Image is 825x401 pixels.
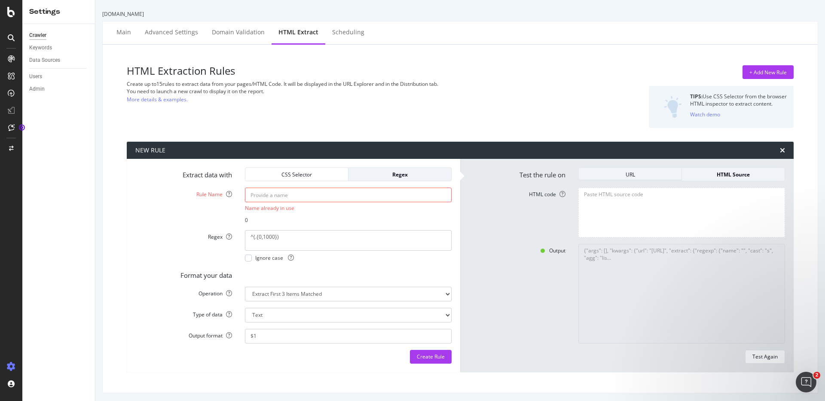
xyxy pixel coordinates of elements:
button: + Add New Rule [742,65,794,79]
div: Regex [355,171,444,178]
strong: TIPS: [690,93,703,100]
label: Regex [129,230,238,240]
div: HTML Extract [278,28,318,36]
button: Watch demo [690,107,720,121]
div: Watch demo [690,111,720,118]
a: Admin [29,85,89,94]
a: More details & examples. [127,95,188,104]
div: Users [29,72,42,81]
label: HTML code [462,188,572,237]
label: Type of data [129,308,238,318]
div: Scheduling [332,28,364,36]
label: Format your data [129,268,238,280]
textarea: {"args": [], "kwargs": {"url": "[URL]", "extract": {"regexp": {"name": "", "cast": "s", "agg": "l... [578,244,785,343]
div: URL [586,171,675,178]
div: Domain Validation [212,28,265,36]
div: Keywords [29,43,52,52]
div: Advanced Settings [145,28,198,36]
label: Rule Name [129,188,238,198]
div: CSS Selector [252,171,341,178]
label: Operation [129,287,238,297]
button: CSS Selector [245,167,348,181]
a: Crawler [29,31,89,40]
div: HTML Source [689,171,778,178]
iframe: Intercom live chat [796,372,816,392]
div: HTML inspector to extract content. [690,100,787,107]
div: Data Sources [29,56,60,65]
label: Output [462,244,572,254]
div: NEW RULE [135,146,165,155]
label: Test the rule on [462,167,572,179]
h3: HTML Extraction Rules [127,65,567,76]
div: + Add New Rule [749,69,787,76]
div: Use CSS Selector from the browser [690,93,787,100]
div: Create up to 15 rules to extract data from your pages/HTML Code. It will be displayed in the URL ... [127,80,567,88]
div: Admin [29,85,45,94]
div: Settings [29,7,88,17]
textarea: ^(.{0,1000}) [245,230,452,251]
button: Test Again [745,350,785,364]
div: You need to launch a new crawl to display it on the report. [127,88,567,95]
div: 0 [238,188,458,223]
img: DZQOUYU0WpgAAAAASUVORK5CYII= [664,96,682,118]
div: [DOMAIN_NAME] [102,10,818,18]
label: Output format [129,329,238,339]
div: Create Rule [417,353,445,360]
button: HTML Source [682,167,785,181]
label: Extract data with [129,167,238,179]
input: Provide a name [245,188,452,202]
span: Ignore case [255,254,294,261]
div: Crawler [29,31,46,40]
a: Keywords [29,43,89,52]
a: Users [29,72,89,81]
input: $1 [245,329,452,343]
button: Regex [348,167,452,181]
div: Main [116,28,131,36]
a: Data Sources [29,56,89,65]
div: Test Again [752,353,778,360]
div: Tooltip anchor [18,124,26,131]
button: URL [578,167,682,181]
span: Name already in use [245,204,452,212]
button: Create Rule [410,350,452,364]
span: 2 [813,372,820,379]
div: times [780,147,785,154]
